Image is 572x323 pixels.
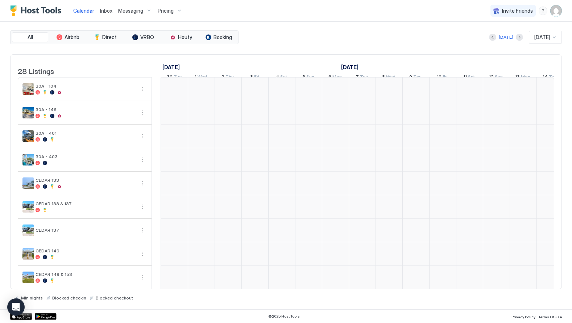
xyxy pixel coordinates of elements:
[22,272,34,283] div: listing image
[302,74,305,81] span: 5
[200,32,237,42] button: Booking
[543,74,548,81] span: 14
[435,72,449,83] a: October 10, 2025
[268,314,300,319] span: © 2025 Host Tools
[140,34,154,41] span: VRBO
[174,74,182,81] span: Tue
[36,201,136,206] span: CEDAR 133 & 137
[306,74,314,81] span: Sun
[65,34,79,41] span: Airbnb
[138,202,147,211] button: More options
[35,313,57,320] a: Google Play Store
[138,85,147,93] div: menu
[356,74,359,81] span: 7
[22,177,34,189] div: listing image
[96,295,133,301] span: Blocked checkout
[36,130,136,136] span: 30A - 401
[36,177,136,183] span: CEDAR 133
[36,272,136,277] span: CEDAR 149 & 153
[382,74,385,81] span: 8
[167,74,173,81] span: 30
[138,179,147,188] button: More options
[73,7,94,14] a: Calendar
[550,5,562,17] div: User profile
[138,249,147,258] div: menu
[538,312,562,320] a: Terms Of Use
[461,72,477,83] a: October 11, 2025
[354,72,370,83] a: October 7, 2025
[138,249,147,258] button: More options
[138,108,147,117] button: More options
[36,227,136,233] span: CEDAR 137
[50,32,86,42] button: Airbnb
[538,315,562,319] span: Terms Of Use
[220,72,236,83] a: October 2, 2025
[499,34,513,41] div: [DATE]
[138,273,147,282] button: More options
[165,72,183,83] a: September 30, 2025
[274,72,289,83] a: October 4, 2025
[100,7,112,14] a: Inbox
[36,154,136,159] span: 30A - 403
[549,74,557,81] span: Tue
[386,74,395,81] span: Wed
[489,34,496,41] button: Previous month
[87,32,124,42] button: Direct
[539,7,547,15] div: menu
[198,74,207,81] span: Wed
[409,74,412,81] span: 9
[138,202,147,211] div: menu
[161,62,182,72] a: September 30, 2025
[254,74,259,81] span: Fri
[100,8,112,14] span: Inbox
[248,72,261,83] a: October 3, 2025
[10,5,65,16] div: Host Tools Logo
[73,8,94,14] span: Calendar
[118,8,143,14] span: Messaging
[22,83,34,95] div: listing image
[534,34,550,41] span: [DATE]
[163,32,199,42] button: Houfy
[36,83,136,89] span: 30A - 104
[138,155,147,164] button: More options
[36,107,136,112] span: 30A - 146
[437,74,442,81] span: 10
[443,74,448,81] span: Fri
[138,226,147,235] div: menu
[380,72,397,83] a: October 8, 2025
[22,154,34,165] div: listing image
[300,72,316,83] a: October 5, 2025
[225,74,234,81] span: Thu
[511,312,535,320] a: Privacy Policy
[513,72,532,83] a: October 13, 2025
[489,74,494,81] span: 12
[332,74,342,81] span: Mon
[18,65,54,76] span: 28 Listings
[463,74,467,81] span: 11
[250,74,253,81] span: 3
[511,315,535,319] span: Privacy Policy
[52,295,86,301] span: Blocked checkin
[158,8,174,14] span: Pricing
[339,62,360,72] a: October 1, 2025
[214,34,232,41] span: Booking
[516,34,523,41] button: Next month
[138,179,147,188] div: menu
[138,273,147,282] div: menu
[487,72,505,83] a: October 12, 2025
[138,85,147,93] button: More options
[10,30,239,44] div: tab-group
[22,201,34,213] div: listing image
[498,33,514,42] button: [DATE]
[495,74,503,81] span: Sun
[138,132,147,140] button: More options
[12,32,48,42] button: All
[22,130,34,142] div: listing image
[138,132,147,140] div: menu
[327,72,344,83] a: October 6, 2025
[22,225,34,236] div: listing image
[280,74,287,81] span: Sat
[178,34,192,41] span: Houfy
[515,74,520,81] span: 13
